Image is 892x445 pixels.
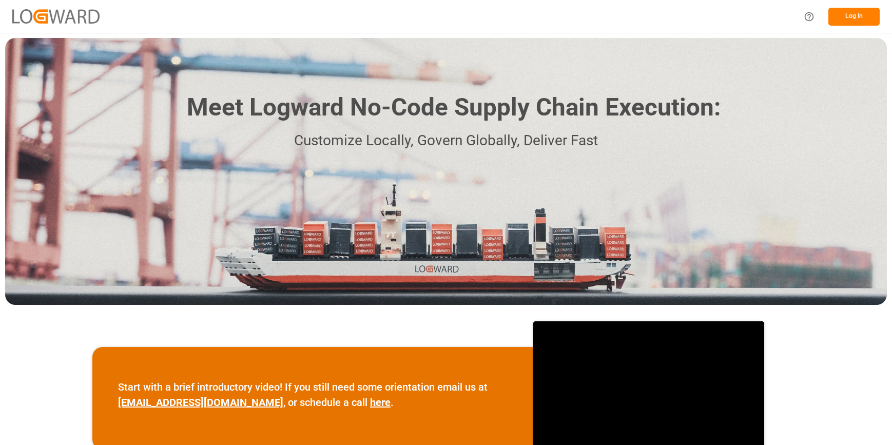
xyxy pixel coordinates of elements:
[118,396,283,409] a: [EMAIL_ADDRESS][DOMAIN_NAME]
[171,129,721,152] p: Customize Locally, Govern Globally, Deliver Fast
[118,379,508,410] p: Start with a brief introductory video! If you still need some orientation email us at , or schedu...
[798,5,821,28] button: Help Center
[370,396,391,409] a: here
[12,9,100,23] img: Logward_new_orange.png
[187,89,721,126] h1: Meet Logward No-Code Supply Chain Execution:
[828,8,880,26] button: Log In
